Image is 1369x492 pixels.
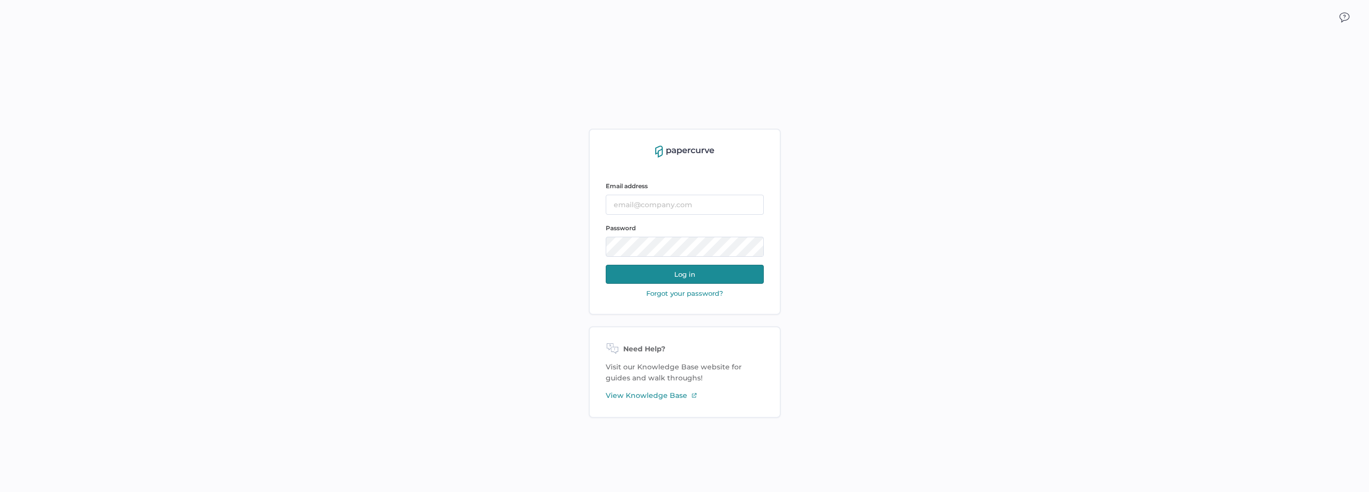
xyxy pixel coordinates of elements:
[606,343,619,355] img: need-help-icon.d526b9f7.svg
[691,392,697,398] img: external-link-icon-3.58f4c051.svg
[606,343,764,355] div: Need Help?
[606,390,687,401] span: View Knowledge Base
[589,326,781,418] div: Visit our Knowledge Base website for guides and walk throughs!
[606,265,764,284] button: Log in
[1339,13,1349,23] img: icon_chat.2bd11823.svg
[643,289,726,298] button: Forgot your password?
[606,182,648,190] span: Email address
[655,146,714,158] img: papercurve-logo-colour.7244d18c.svg
[606,224,636,232] span: Password
[606,195,764,215] input: email@company.com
